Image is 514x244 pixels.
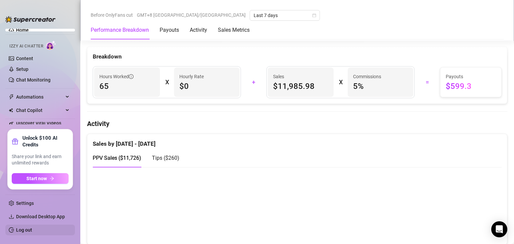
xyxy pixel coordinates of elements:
[353,73,381,80] article: Commissions
[179,81,235,92] span: $0
[491,221,507,237] div: Open Intercom Messenger
[446,73,496,80] span: Payouts
[46,40,56,50] img: AI Chatter
[16,56,33,61] a: Content
[16,67,28,72] a: Setup
[99,81,155,92] span: 65
[9,94,14,100] span: thunderbolt
[353,81,408,92] span: 5 %
[93,155,141,161] span: PPV Sales ( $11,726 )
[12,153,69,166] span: Share your link and earn unlimited rewards
[16,214,65,219] span: Download Desktop App
[26,176,47,181] span: Start now
[245,77,262,88] div: +
[16,77,51,83] a: Chat Monitoring
[91,10,133,20] span: Before OnlyFans cut
[50,176,54,181] span: arrow-right
[446,81,496,92] span: $599.3
[16,227,32,233] a: Log out
[99,73,134,80] span: Hours Worked
[22,135,69,148] strong: Unlock $100 AI Credits
[9,108,13,113] img: Chat Copilot
[16,92,64,102] span: Automations
[254,10,316,20] span: Last 7 days
[273,81,328,92] span: $11,985.98
[129,74,134,79] span: info-circle
[12,173,69,184] button: Start nowarrow-right
[87,119,507,128] h4: Activity
[419,77,436,88] div: =
[179,73,204,80] article: Hourly Rate
[190,26,207,34] div: Activity
[5,16,56,23] img: logo-BBDzfeDw.svg
[9,43,43,49] span: Izzy AI Chatter
[152,155,179,161] span: Tips ( $260 )
[312,13,316,17] span: calendar
[9,214,14,219] span: download
[16,105,64,116] span: Chat Copilot
[165,77,169,88] div: X
[339,77,342,88] div: X
[16,27,29,33] a: Home
[91,26,149,34] div: Performance Breakdown
[160,26,179,34] div: Payouts
[218,26,250,34] div: Sales Metrics
[12,138,18,145] span: gift
[93,134,502,148] div: Sales by [DATE] - [DATE]
[137,10,246,20] span: GMT+8 [GEOGRAPHIC_DATA]/[GEOGRAPHIC_DATA]
[93,52,502,61] div: Breakdown
[273,73,328,80] span: Sales
[16,201,34,206] a: Settings
[16,120,61,126] a: Discover Viral Videos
